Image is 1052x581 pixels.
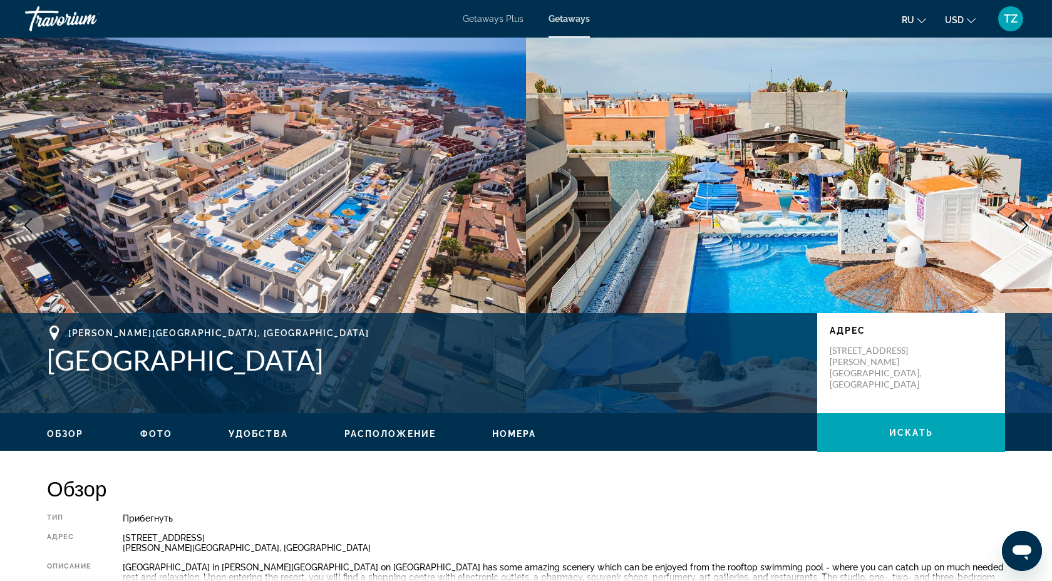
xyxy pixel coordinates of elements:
span: Фото [140,429,172,439]
button: Обзор [47,428,84,440]
iframe: Кнопка запуска окна обмена сообщениями [1002,531,1042,571]
a: Getaways Plus [463,14,523,24]
button: Номера [492,428,537,440]
span: USD [945,15,964,25]
button: Фото [140,428,172,440]
p: [STREET_ADDRESS] [PERSON_NAME][GEOGRAPHIC_DATA], [GEOGRAPHIC_DATA] [830,345,930,390]
div: Адрес [47,533,91,553]
span: ru [902,15,914,25]
button: Change currency [945,11,976,29]
span: Удобства [229,429,288,439]
button: искать [817,413,1005,452]
button: Расположение [344,428,436,440]
span: [PERSON_NAME][GEOGRAPHIC_DATA], [GEOGRAPHIC_DATA] [68,328,369,338]
h2: Обзор [47,476,1005,501]
div: Тип [47,513,91,523]
button: Previous image [13,210,44,241]
button: Удобства [229,428,288,440]
button: Change language [902,11,926,29]
span: TZ [1004,13,1018,25]
div: Прибегнуть [123,513,1005,523]
span: Номера [492,429,537,439]
span: искать [889,428,933,438]
p: Адрес [830,326,993,336]
h1: [GEOGRAPHIC_DATA] [47,344,805,376]
a: Getaways [549,14,590,24]
a: Travorium [25,3,150,35]
button: User Menu [994,6,1027,32]
button: Next image [1008,210,1039,241]
span: Расположение [344,429,436,439]
span: Обзор [47,429,84,439]
div: [STREET_ADDRESS] [PERSON_NAME][GEOGRAPHIC_DATA], [GEOGRAPHIC_DATA] [123,533,1005,553]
